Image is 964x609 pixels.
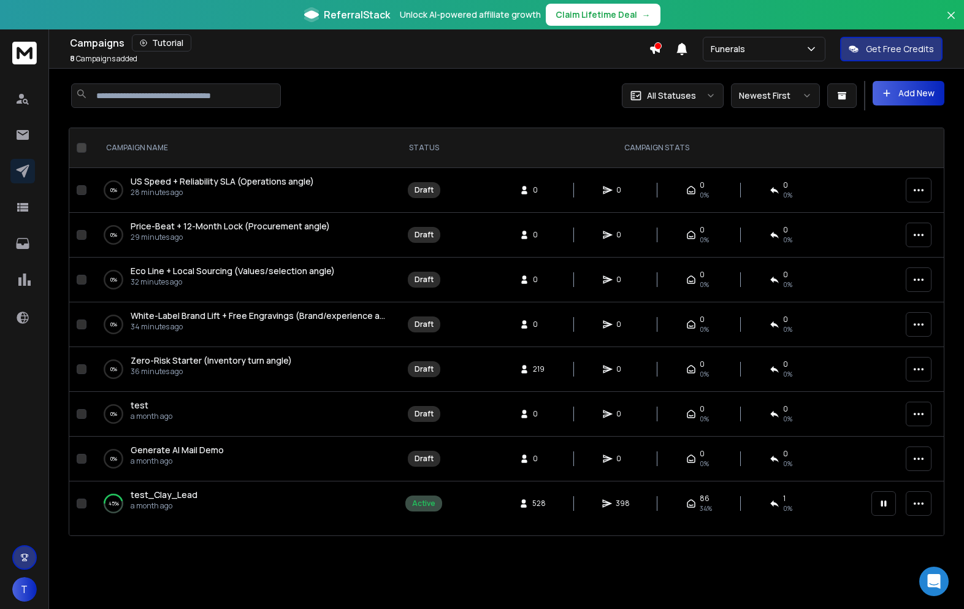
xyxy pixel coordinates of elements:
p: 0 % [110,229,117,241]
span: 0 [783,315,788,324]
span: 0% [783,190,792,200]
button: Close banner [943,7,959,37]
span: 0 [700,225,705,235]
div: Active [412,499,435,508]
span: ReferralStack [324,7,390,22]
span: 0% [783,369,792,379]
span: 528 [532,499,546,508]
p: Funerals [711,43,750,55]
td: 0%Zero-Risk Starter (Inventory turn angle)36 minutes ago [91,347,398,392]
span: 0 [700,315,705,324]
span: → [642,9,651,21]
span: 1 [783,494,786,504]
p: 0 % [110,184,117,196]
span: 0% [700,324,709,334]
td: 45%test_Clay_Leada month ago [91,481,398,526]
div: Campaigns [70,34,649,52]
div: Draft [415,185,434,195]
span: US Speed + Reliability SLA (Operations angle) [131,175,314,187]
span: 0% [700,369,709,379]
span: 0 [616,230,629,240]
th: CAMPAIGN NAME [91,128,398,168]
p: Unlock AI-powered affiliate growth [400,9,541,21]
span: 0 [616,275,629,285]
span: 398 [616,499,630,508]
span: test_Clay_Lead [131,489,197,500]
span: 0 [700,359,705,369]
td: 0%Price-Beat + 12-Month Lock (Procurement angle)29 minutes ago [91,213,398,258]
a: Zero-Risk Starter (Inventory turn angle) [131,354,292,367]
span: 8 [70,53,75,64]
p: 45 % [109,497,119,510]
p: Get Free Credits [866,43,934,55]
p: 0 % [110,453,117,465]
span: 0% [783,324,792,334]
span: 86 [700,494,710,504]
span: 0 % [783,504,792,513]
span: 0 [533,275,545,285]
div: Draft [415,454,434,464]
p: 36 minutes ago [131,367,292,377]
td: 0%White-Label Brand Lift + Free Engravings (Brand/experience angle)34 minutes ago [91,302,398,347]
a: US Speed + Reliability SLA (Operations angle) [131,175,314,188]
span: 0 [783,359,788,369]
p: 0 % [110,318,117,331]
div: Draft [415,230,434,240]
a: White-Label Brand Lift + Free Engravings (Brand/experience angle) [131,310,386,322]
span: 0 [533,320,545,329]
button: Newest First [731,83,820,108]
button: Add New [873,81,944,105]
span: 0 [783,180,788,190]
td: 0%Generate AI Mail Demoa month ago [91,437,398,481]
span: 0 [783,225,788,235]
span: 0 [783,404,788,414]
a: Generate AI Mail Demo [131,444,224,456]
p: Campaigns added [70,54,137,64]
span: 0 [533,230,545,240]
span: 0 [616,185,629,195]
span: 0 [783,270,788,280]
span: 0% [783,235,792,245]
a: test_Clay_Lead [131,489,197,501]
th: CAMPAIGN STATS [449,128,864,168]
button: T [12,577,37,602]
span: 0% [700,235,709,245]
span: 0% [700,280,709,289]
span: 0 [616,364,629,374]
a: Eco Line + Local Sourcing (Values/selection angle) [131,265,335,277]
span: 34 % [700,504,712,513]
div: Draft [415,275,434,285]
span: 0 [616,409,629,419]
span: 0 [700,449,705,459]
p: 0 % [110,408,117,420]
p: a month ago [131,456,224,466]
span: 0% [700,190,709,200]
a: test [131,399,148,412]
span: 0 [616,454,629,464]
button: Tutorial [132,34,191,52]
td: 0%Eco Line + Local Sourcing (Values/selection angle)32 minutes ago [91,258,398,302]
button: Get Free Credits [840,37,943,61]
th: STATUS [398,128,449,168]
div: Draft [415,320,434,329]
span: Zero-Risk Starter (Inventory turn angle) [131,354,292,366]
span: 0% [700,414,709,424]
span: 0 [783,449,788,459]
span: 0 [700,180,705,190]
td: 0%US Speed + Reliability SLA (Operations angle)28 minutes ago [91,168,398,213]
span: 0 [700,404,705,414]
p: a month ago [131,501,197,511]
div: Draft [415,409,434,419]
div: Open Intercom Messenger [919,567,949,596]
div: Draft [415,364,434,374]
button: Claim Lifetime Deal→ [546,4,660,26]
span: White-Label Brand Lift + Free Engravings (Brand/experience angle) [131,310,400,321]
a: Price-Beat + 12-Month Lock (Procurement angle) [131,220,330,232]
span: 0 [533,409,545,419]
